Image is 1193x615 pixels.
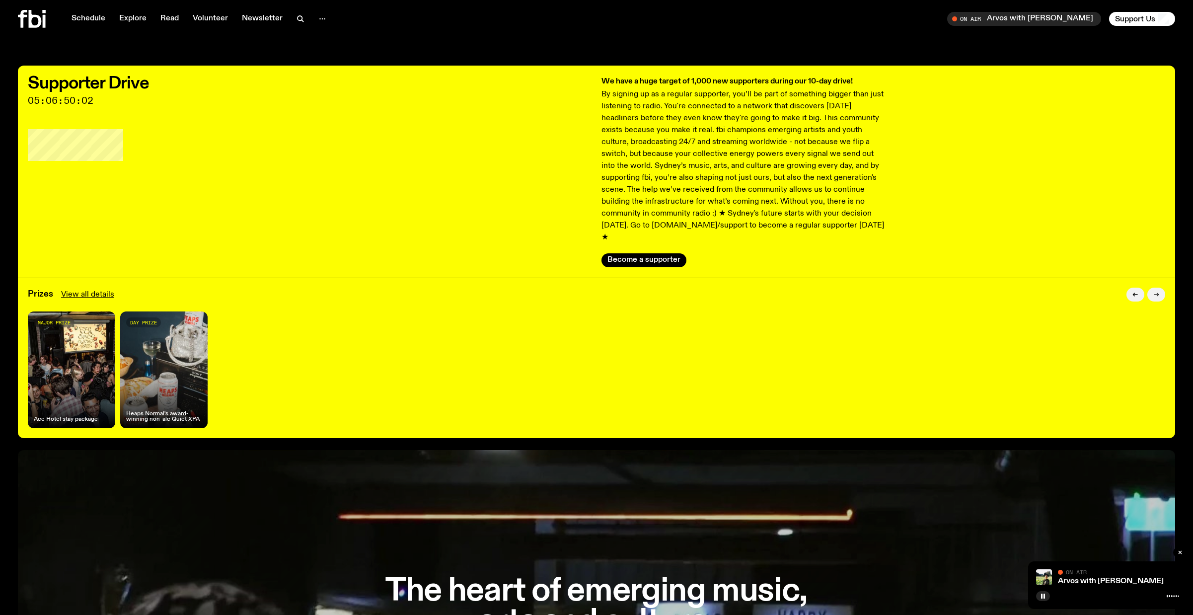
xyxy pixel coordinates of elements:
[601,88,888,243] p: By signing up as a regular supporter, you’ll be part of something bigger than just listening to r...
[38,320,71,325] span: major prize
[34,417,98,422] h4: Ace Hotel stay package
[1066,569,1087,575] span: On Air
[61,289,114,301] a: View all details
[28,290,53,299] h3: Prizes
[1115,14,1155,23] span: Support Us
[601,253,686,267] button: Become a supporter
[28,96,592,105] span: 05:06:50:02
[187,12,234,26] a: Volunteer
[28,76,592,91] h2: Supporter Drive
[154,12,185,26] a: Read
[1058,577,1164,585] a: Arvos with [PERSON_NAME]
[126,411,202,422] h4: Heaps Normal's award-winning non-alc Quiet XPA
[1036,569,1052,585] img: Bri is smiling and wearing a black t-shirt. She is standing in front of a lush, green field. Ther...
[113,12,152,26] a: Explore
[236,12,289,26] a: Newsletter
[947,12,1101,26] button: On AirArvos with [PERSON_NAME]
[130,320,157,325] span: day prize
[601,76,888,87] h3: We have a huge target of 1,000 new supporters during our 10-day drive!
[66,12,111,26] a: Schedule
[1109,12,1175,26] button: Support Us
